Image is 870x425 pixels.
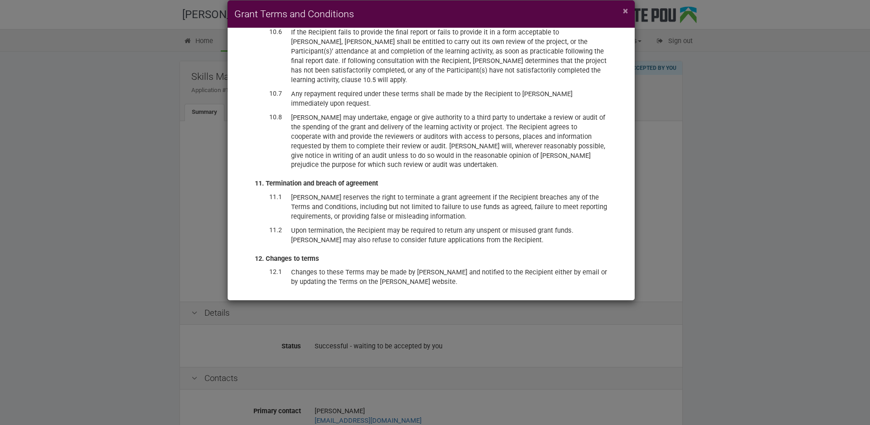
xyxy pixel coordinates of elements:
[291,226,608,245] dd: Upon termination, the Recipient may be required to return any unspent or misused grant funds. [PE...
[291,113,608,170] dd: [PERSON_NAME] may undertake, engage or give authority to a third party to undertake a review or a...
[255,28,282,37] dt: 10.6
[291,193,608,221] dd: [PERSON_NAME] reserves the right to terminate a grant agreement if the Recipient breaches any of ...
[291,268,608,287] dd: Changes to these Terms may be made by [PERSON_NAME] and notified to the Recipient either by email...
[291,89,608,108] dd: Any repayment required under these terms shall be made by the Recipient to [PERSON_NAME] immediat...
[623,5,628,16] span: ×
[255,226,282,235] dt: 11.2
[255,193,282,202] dt: 11.1
[291,28,608,85] dd: If the Recipient fails to provide the final report or fails to provide it in a form acceptable to...
[623,6,628,16] button: Close
[234,7,628,21] h4: Grant Terms and Conditions
[255,89,282,98] dt: 10.7
[255,113,282,122] dt: 10.8
[255,254,608,264] div: 12. Changes to terms
[255,268,282,277] dt: 12.1
[255,179,608,188] div: 11. Termination and breach of agreement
